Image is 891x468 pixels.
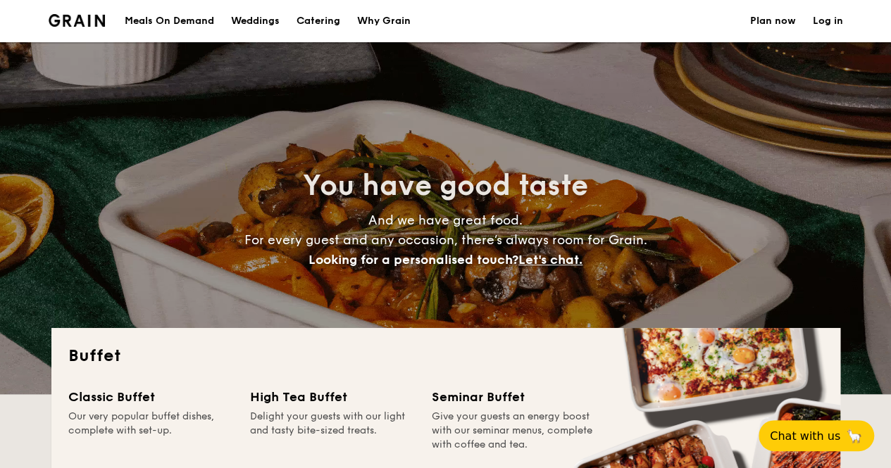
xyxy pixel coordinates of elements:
[250,410,415,452] div: Delight your guests with our light and tasty bite-sized treats.
[244,213,647,267] span: And we have great food. For every guest and any occasion, there’s always room for Grain.
[49,14,106,27] a: Logotype
[432,387,597,407] div: Seminar Buffet
[68,345,823,367] h2: Buffet
[518,252,582,267] span: Let's chat.
[68,410,233,452] div: Our very popular buffet dishes, complete with set-up.
[759,420,874,451] button: Chat with us🦙
[250,387,415,407] div: High Tea Buffet
[303,169,588,203] span: You have good taste
[49,14,106,27] img: Grain
[68,387,233,407] div: Classic Buffet
[309,252,518,267] span: Looking for a personalised touch?
[846,428,863,444] span: 🦙
[432,410,597,452] div: Give your guests an energy boost with our seminar menus, complete with coffee and tea.
[770,429,840,443] span: Chat with us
